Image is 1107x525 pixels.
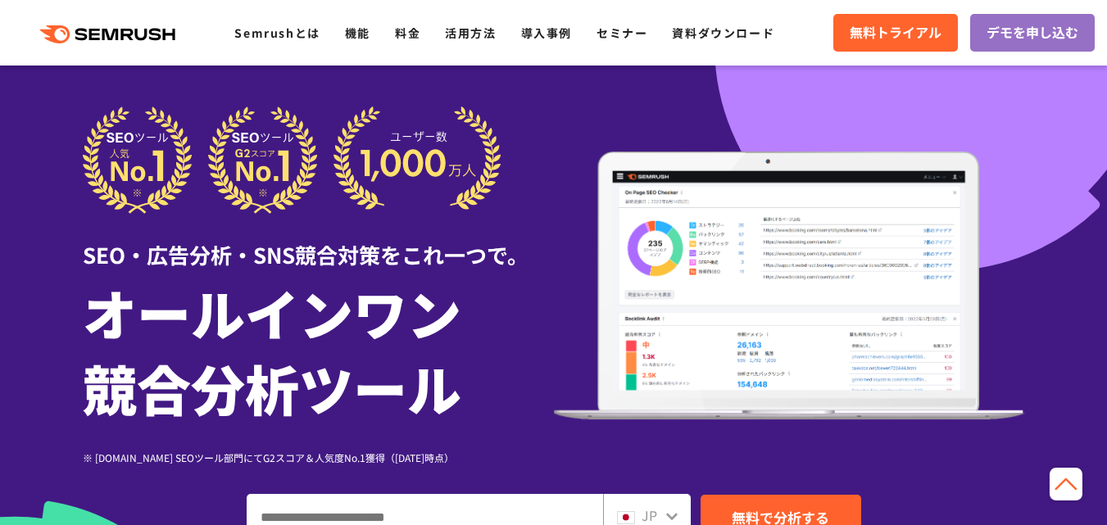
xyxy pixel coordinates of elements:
[970,14,1095,52] a: デモを申し込む
[234,25,320,41] a: Semrushとは
[445,25,496,41] a: 活用方法
[83,274,554,425] h1: オールインワン 競合分析ツール
[850,22,941,43] span: 無料トライアル
[642,505,657,525] span: JP
[395,25,420,41] a: 料金
[597,25,647,41] a: セミナー
[83,450,554,465] div: ※ [DOMAIN_NAME] SEOツール部門にてG2スコア＆人気度No.1獲得（[DATE]時点）
[83,214,554,270] div: SEO・広告分析・SNS競合対策をこれ一つで。
[833,14,958,52] a: 無料トライアル
[987,22,1078,43] span: デモを申し込む
[521,25,572,41] a: 導入事例
[672,25,774,41] a: 資料ダウンロード
[345,25,370,41] a: 機能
